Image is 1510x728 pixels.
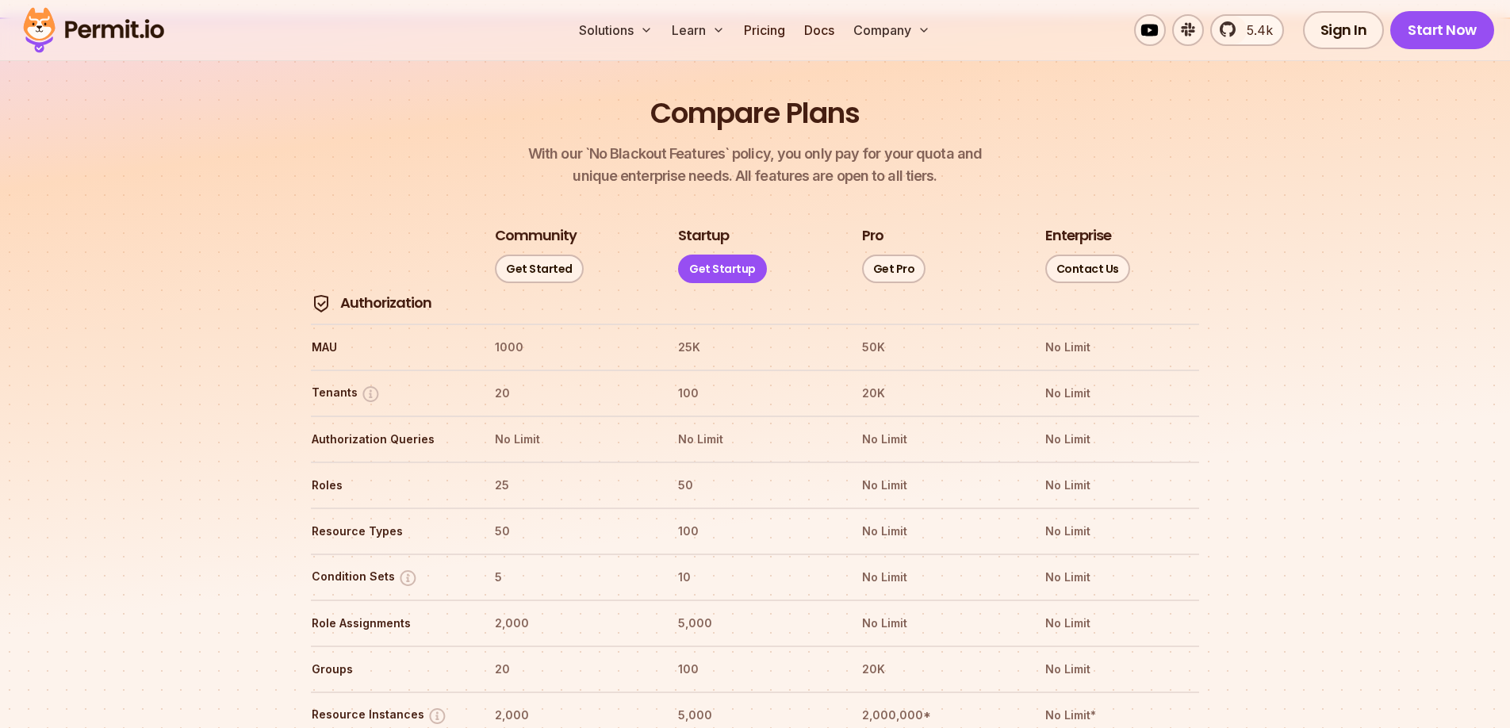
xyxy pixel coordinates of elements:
[677,657,832,682] th: 100
[861,657,1016,682] th: 20K
[494,657,649,682] th: 20
[494,473,649,498] th: 25
[1210,14,1284,46] a: 5.4k
[494,381,649,406] th: 20
[861,427,1016,452] th: No Limit
[861,565,1016,590] th: No Limit
[798,14,841,46] a: Docs
[650,94,860,133] h2: Compare Plans
[1044,565,1199,590] th: No Limit
[677,473,832,498] th: 50
[312,294,331,313] img: Authorization
[312,706,447,726] button: Resource Instances
[494,565,649,590] th: 5
[495,255,584,283] a: Get Started
[1045,255,1130,283] a: Contact Us
[861,473,1016,498] th: No Limit
[494,519,649,544] th: 50
[677,703,832,728] th: 5,000
[573,14,659,46] button: Solutions
[677,427,832,452] th: No Limit
[677,519,832,544] th: 100
[528,143,982,165] span: With our `No Blackout Features` policy, you only pay for your quota and
[847,14,937,46] button: Company
[861,703,1016,728] th: 2,000,000*
[861,381,1016,406] th: 20K
[677,335,832,360] th: 25K
[1045,226,1111,246] h3: Enterprise
[1044,381,1199,406] th: No Limit
[665,14,731,46] button: Learn
[495,226,577,246] h3: Community
[678,226,729,246] h3: Startup
[494,335,649,360] th: 1000
[494,703,649,728] th: 2,000
[311,427,466,452] th: Authorization Queries
[1044,703,1199,728] th: No Limit*
[311,611,466,636] th: Role Assignments
[312,384,381,404] button: Tenants
[311,657,466,682] th: Groups
[311,519,466,544] th: Resource Types
[861,519,1016,544] th: No Limit
[528,143,982,187] p: unique enterprise needs. All features are open to all tiers.
[1237,21,1273,40] span: 5.4k
[1044,519,1199,544] th: No Limit
[1044,427,1199,452] th: No Limit
[311,335,466,360] th: MAU
[1303,11,1385,49] a: Sign In
[312,568,418,588] button: Condition Sets
[861,335,1016,360] th: 50K
[1044,473,1199,498] th: No Limit
[1390,11,1494,49] a: Start Now
[494,427,649,452] th: No Limit
[16,3,171,57] img: Permit logo
[1044,657,1199,682] th: No Limit
[861,611,1016,636] th: No Limit
[1044,335,1199,360] th: No Limit
[340,293,431,313] h4: Authorization
[1044,611,1199,636] th: No Limit
[677,381,832,406] th: 100
[862,255,926,283] a: Get Pro
[738,14,791,46] a: Pricing
[494,611,649,636] th: 2,000
[677,565,832,590] th: 10
[677,611,832,636] th: 5,000
[678,255,767,283] a: Get Startup
[862,226,883,246] h3: Pro
[311,473,466,498] th: Roles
